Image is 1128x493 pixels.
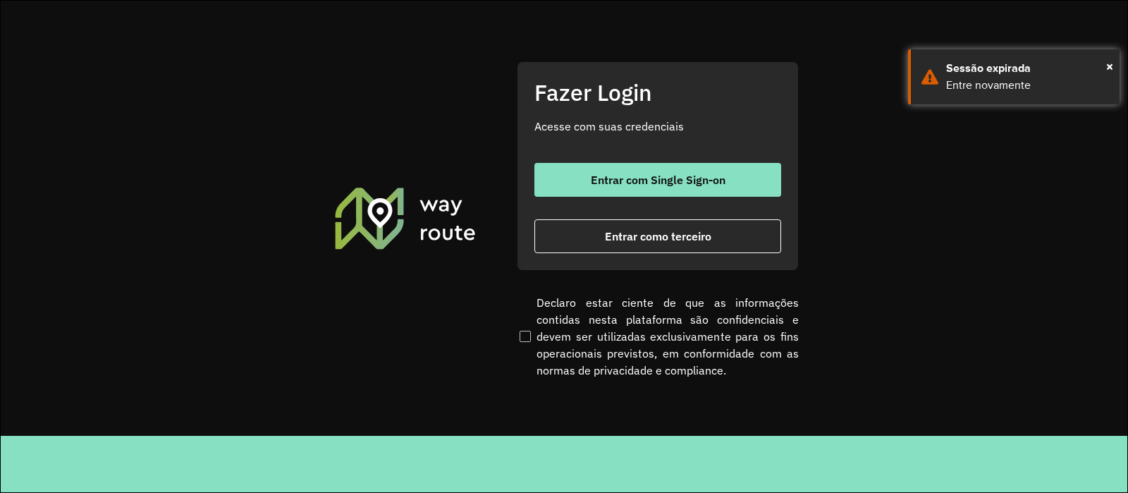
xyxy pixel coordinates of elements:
[605,231,711,242] span: Entrar como terceiro
[333,185,478,250] img: Roteirizador AmbevTech
[946,77,1109,94] div: Entre novamente
[1106,56,1113,77] button: Close
[1106,56,1113,77] span: ×
[534,219,781,253] button: button
[946,60,1109,77] div: Sessão expirada
[534,79,781,106] h2: Fazer Login
[534,118,781,135] p: Acesse com suas credenciais
[534,163,781,197] button: button
[517,294,799,379] label: Declaro estar ciente de que as informações contidas nesta plataforma são confidenciais e devem se...
[591,174,725,185] span: Entrar com Single Sign-on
